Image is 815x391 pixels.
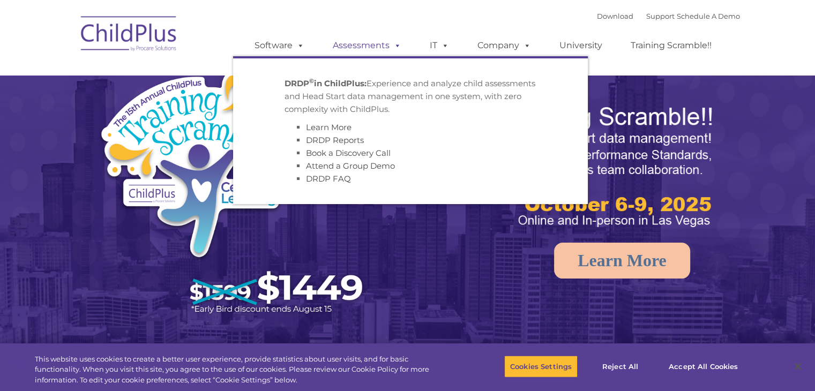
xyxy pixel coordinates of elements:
[285,77,536,116] p: Experience and analyze child assessments and Head Start data management in one system, with zero ...
[554,243,690,279] a: Learn More
[467,35,542,56] a: Company
[35,354,448,386] div: This website uses cookies to create a better user experience, provide statistics about user visit...
[306,122,352,132] a: Learn More
[620,35,722,56] a: Training Scramble!!
[306,148,391,158] a: Book a Discovery Call
[786,355,810,378] button: Close
[76,9,183,62] img: ChildPlus by Procare Solutions
[549,35,613,56] a: University
[309,77,314,85] sup: ©
[419,35,460,56] a: IT
[677,12,740,20] a: Schedule A Demo
[646,12,675,20] a: Support
[597,12,633,20] a: Download
[149,71,182,79] span: Last name
[322,35,412,56] a: Assessments
[306,135,364,145] a: DRDP Reports
[587,355,654,378] button: Reject All
[306,161,395,171] a: Attend a Group Demo
[285,78,367,88] strong: DRDP in ChildPlus:
[244,35,315,56] a: Software
[149,115,195,123] span: Phone number
[663,355,744,378] button: Accept All Cookies
[597,12,740,20] font: |
[306,174,351,184] a: DRDP FAQ
[504,355,578,378] button: Cookies Settings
